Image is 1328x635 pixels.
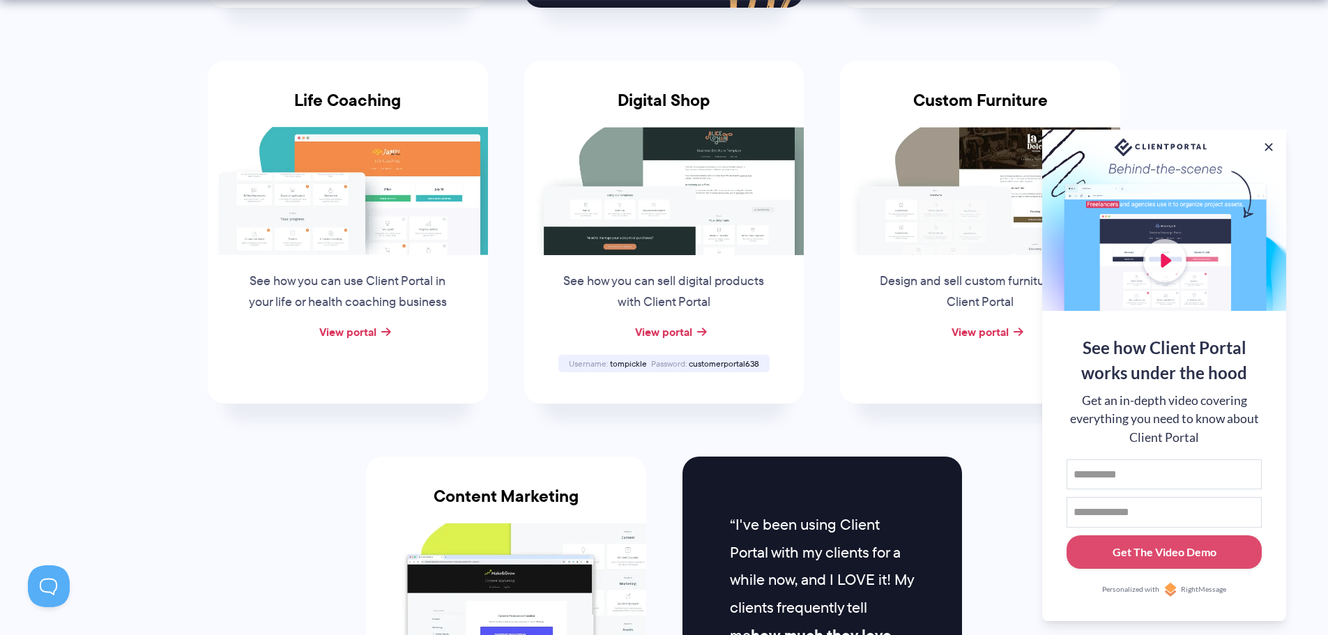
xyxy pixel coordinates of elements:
[952,323,1009,340] a: View portal
[635,323,692,340] a: View portal
[1067,392,1262,447] div: Get an in-depth video covering everything you need to know about Client Portal
[208,91,488,127] h3: Life Coaching
[319,323,376,340] a: View portal
[651,358,687,369] span: Password
[874,271,1086,313] p: Design and sell custom furniture with Client Portal
[524,91,804,127] h3: Digital Shop
[610,358,647,369] span: tompickle
[840,91,1120,127] h3: Custom Furniture
[1067,535,1262,569] button: Get The Video Demo
[1102,584,1159,595] span: Personalized with
[1163,583,1177,597] img: Personalized with RightMessage
[242,271,454,313] p: See how you can use Client Portal in your life or health coaching business
[28,565,70,607] iframe: Toggle Customer Support
[1113,544,1216,560] div: Get The Video Demo
[1067,583,1262,597] a: Personalized withRightMessage
[558,271,770,313] p: See how you can sell digital products with Client Portal
[366,487,646,523] h3: Content Marketing
[1181,584,1226,595] span: RightMessage
[689,358,759,369] span: customerportal638
[569,358,608,369] span: Username
[1067,335,1262,385] div: See how Client Portal works under the hood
